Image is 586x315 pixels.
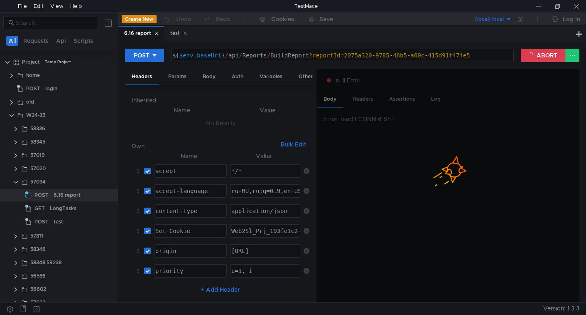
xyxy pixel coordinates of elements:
[30,136,45,148] div: 58345
[157,13,197,25] button: Undo
[25,192,32,199] span: Loading...
[45,56,71,68] div: Temp Project
[30,176,46,188] div: 57034
[21,36,51,46] button: Requests
[30,243,46,255] div: 58346
[319,16,333,22] div: Save
[124,29,159,38] div: 6.16 report
[206,119,235,127] nz-embed-empty: No Results
[125,49,164,62] button: POST
[6,36,18,46] button: All
[30,296,45,309] div: 57022
[26,109,45,122] div: W34-35
[30,162,46,175] div: 57020
[226,105,309,115] th: Value
[30,283,46,295] div: 56602
[122,15,157,23] button: Create New
[26,69,40,82] div: home
[271,14,294,24] div: Cookies
[34,189,49,201] span: POST
[16,18,93,27] input: Search...
[34,202,45,215] span: GET
[170,29,187,38] div: test
[30,230,43,242] div: 57811
[277,139,309,149] button: Bulk Edit
[196,69,222,84] div: Body
[216,14,230,24] div: Redo
[50,202,76,215] div: LongTasks
[134,51,150,60] div: POST
[45,82,57,95] div: login
[543,303,579,315] span: Version: 1.3.3
[176,14,191,24] div: Undo
[197,13,236,25] button: Redo
[26,82,40,95] span: POST
[22,56,40,68] div: Project
[54,189,81,201] div: 6.16 report
[162,69,193,84] div: Params
[563,14,580,24] div: Log In
[253,69,289,84] div: Variables
[292,69,319,84] div: Other
[30,270,46,282] div: 56586
[475,15,504,23] div: (local) local
[227,151,300,161] th: Value
[454,12,512,26] button: (local) local
[138,105,226,115] th: Name
[151,151,227,161] th: Name
[30,256,61,269] div: 58348 59238
[30,122,45,135] div: 58336
[125,69,159,85] div: Headers
[34,216,49,228] span: POST
[54,216,63,228] div: test
[26,96,34,108] div: old
[54,36,69,46] button: Api
[30,149,45,161] div: 57019
[198,285,243,295] button: + Add Header
[132,95,309,105] h6: Inherited
[132,141,277,151] h6: Own
[225,69,250,84] div: Auth
[71,36,96,46] button: Scripts
[521,49,566,62] button: ABORT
